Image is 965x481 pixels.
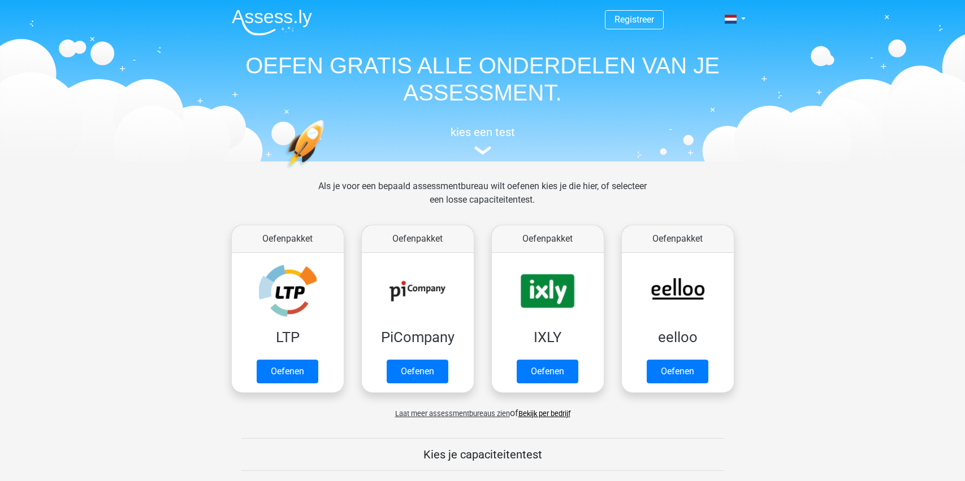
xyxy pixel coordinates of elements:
[615,14,654,25] a: Registreer
[647,360,708,383] a: Oefenen
[223,397,743,420] div: of
[223,125,743,139] h5: kies een test
[241,448,724,461] h5: Kies je capaciteitentest
[223,125,743,155] a: kies een test
[223,52,743,106] h1: OEFEN GRATIS ALLE ONDERDELEN VAN JE ASSESSMENT.
[285,120,368,222] img: oefenen
[232,9,312,36] img: Assessly
[387,360,448,383] a: Oefenen
[395,409,510,418] span: Laat meer assessmentbureaus zien
[474,146,491,155] img: assessment
[309,180,656,220] div: Als je voor een bepaald assessmentbureau wilt oefenen kies je die hier, of selecteer een losse ca...
[257,360,318,383] a: Oefenen
[517,360,578,383] a: Oefenen
[518,409,570,418] a: Bekijk per bedrijf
